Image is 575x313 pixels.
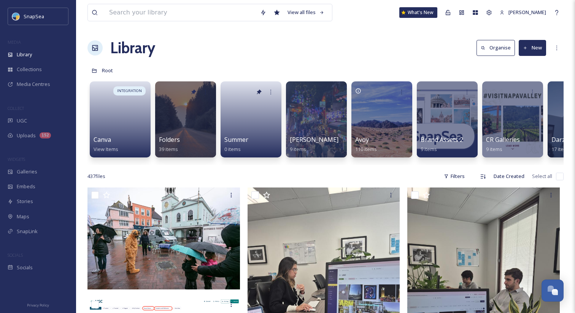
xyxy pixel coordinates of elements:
button: New [519,40,546,56]
a: Folders39 items [159,136,180,153]
span: Galleries [17,168,37,175]
div: 152 [40,132,51,138]
span: SOCIALS [8,252,23,258]
span: Stories [17,198,33,205]
span: 437 file s [87,173,105,180]
span: WIDGETS [8,156,25,162]
input: Search your library [105,4,256,21]
span: Media Centres [17,81,50,88]
span: 9 items [290,146,306,153]
span: Socials [17,264,33,271]
span: Maps [17,213,29,220]
span: MEDIA [8,39,21,45]
a: [PERSON_NAME] [496,5,550,20]
a: Library [110,37,155,59]
div: Date Created [490,169,528,184]
a: CR Galleries9 items [486,136,520,153]
span: UGC [17,117,27,124]
img: _S5_9347.jpg [87,187,240,289]
img: snapsea-logo.png [12,13,20,20]
a: Avoy110 items [355,136,377,153]
span: 9 items [486,146,502,153]
a: Brand Assets 29 items [421,136,463,153]
span: Avoy [355,135,369,144]
span: 9 items [421,146,437,153]
span: SnapSea [24,13,44,20]
span: COLLECT [8,105,24,111]
span: View Items [94,146,118,153]
span: 110 items [355,146,377,153]
a: View all files [284,5,328,20]
a: Summer0 items [224,136,248,153]
span: CR Galleries [486,135,520,144]
a: Privacy Policy [27,300,49,309]
span: [PERSON_NAME] [290,135,338,144]
span: [PERSON_NAME] [508,9,546,16]
span: Library [17,51,32,58]
button: Organise [477,40,515,56]
span: Root [102,67,113,74]
div: Filters [440,169,469,184]
a: Root [102,66,113,75]
span: Select all [532,173,552,180]
a: What's New [399,7,437,18]
span: SnapLink [17,228,38,235]
span: 17 items [551,146,570,153]
span: Canva [94,135,111,144]
span: Folders [159,135,180,144]
span: Collections [17,66,42,73]
span: Embeds [17,183,35,190]
span: Summer [224,135,248,144]
span: Privacy Policy [27,303,49,308]
a: [PERSON_NAME]9 items [290,136,338,153]
span: 39 items [159,146,178,153]
button: Open Chat [542,280,564,302]
span: Uploads [17,132,36,139]
span: 0 items [224,146,241,153]
span: INTEGRATION [117,88,142,94]
span: Brand Assets 2 [421,135,463,144]
a: INTEGRATIONCanvaView Items [87,78,153,157]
